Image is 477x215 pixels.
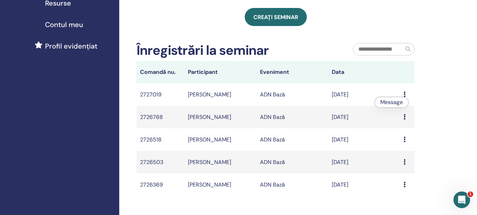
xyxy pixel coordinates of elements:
a: Message [380,98,403,106]
iframe: Intercom live chat [453,191,470,208]
a: Creați seminar [245,8,307,26]
td: [PERSON_NAME] [184,106,256,128]
td: ADN Bază [257,173,328,196]
td: [PERSON_NAME] [184,173,256,196]
td: 2727019 [137,83,184,106]
td: 2726768 [137,106,184,128]
td: ADN Bază [257,106,328,128]
td: ADN Bază [257,83,328,106]
span: 1 [468,191,473,197]
span: Contul meu [45,19,83,30]
td: [PERSON_NAME] [184,128,256,151]
td: [DATE] [328,83,400,106]
td: ADN Bază [257,128,328,151]
th: Participant [184,61,256,83]
td: [PERSON_NAME] [184,83,256,106]
th: Eveniment [257,61,328,83]
td: [DATE] [328,106,400,128]
td: [DATE] [328,128,400,151]
span: Creați seminar [253,14,298,21]
td: 2726503 [137,151,184,173]
td: [DATE] [328,173,400,196]
th: Comandă nu. [137,61,184,83]
td: [PERSON_NAME] [184,151,256,173]
th: Data [328,61,400,83]
td: ADN Bază [257,151,328,173]
td: 2726369 [137,173,184,196]
span: Profil evidențiat [45,41,97,51]
h2: Înregistrări la seminar [137,43,269,59]
td: [DATE] [328,151,400,173]
td: 2726518 [137,128,184,151]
